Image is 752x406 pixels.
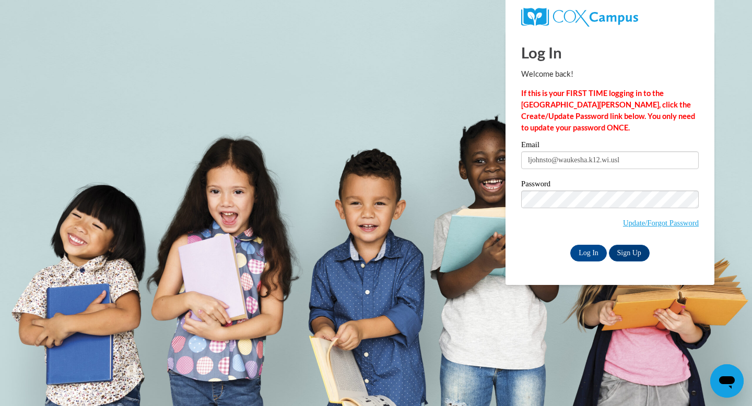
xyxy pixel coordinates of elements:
[521,8,699,27] a: COX Campus
[521,141,699,151] label: Email
[609,245,650,261] a: Sign Up
[521,42,699,63] h1: Log In
[570,245,607,261] input: Log In
[710,364,744,398] iframe: Button to launch messaging window
[521,89,695,132] strong: If this is your FIRST TIME logging in to the [GEOGRAPHIC_DATA][PERSON_NAME], click the Create/Upd...
[521,8,638,27] img: COX Campus
[521,180,699,190] label: Password
[521,68,699,80] p: Welcome back!
[623,219,699,227] a: Update/Forgot Password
